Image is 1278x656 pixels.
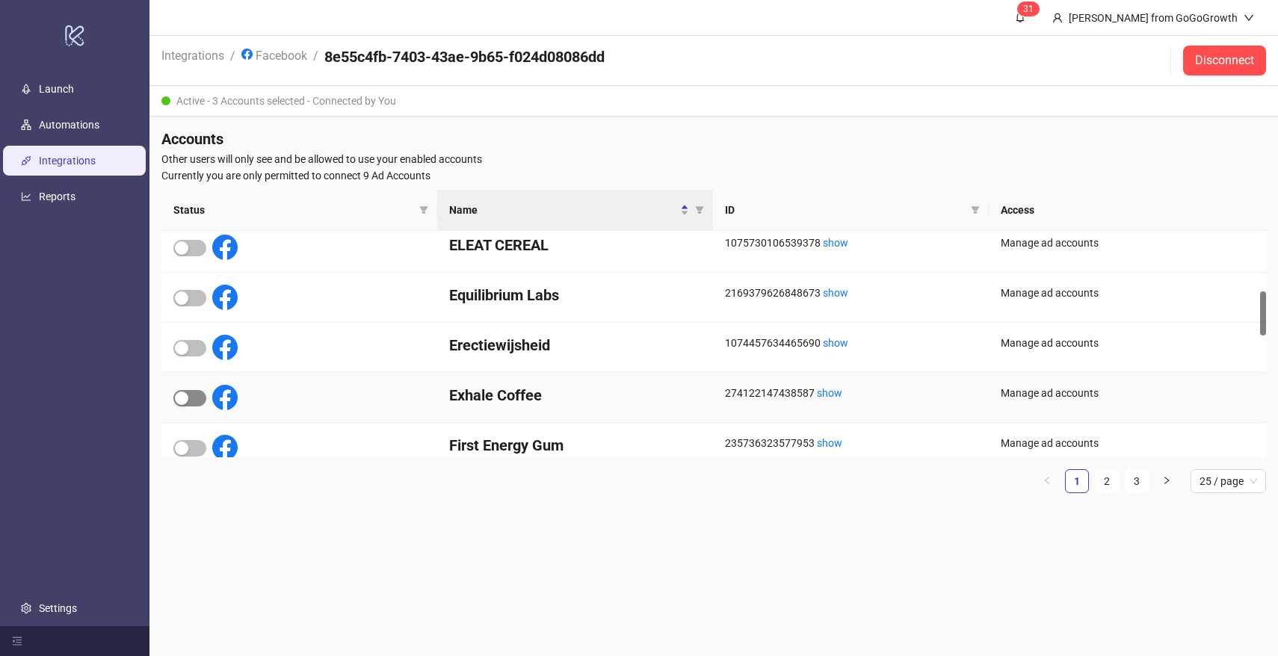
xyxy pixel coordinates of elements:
span: bell [1015,12,1025,22]
div: Page Size [1191,469,1266,493]
button: right [1155,469,1179,493]
div: Manage ad accounts [1001,335,1254,351]
a: show [823,337,848,349]
div: Manage ad accounts [1001,385,1254,401]
li: 2 [1095,469,1119,493]
a: 3 [1126,470,1148,492]
li: / [313,46,318,75]
span: ID [725,202,965,218]
div: Active - 3 Accounts selected - Connected by You [149,86,1278,117]
span: Disconnect [1195,54,1254,67]
a: 2 [1096,470,1118,492]
h4: ELEAT CEREAL [449,235,701,256]
button: left [1035,469,1059,493]
span: filter [416,199,431,221]
button: Disconnect [1183,46,1266,75]
span: Name [449,202,677,218]
span: 1 [1028,4,1034,14]
span: menu-fold [12,636,22,646]
a: show [817,437,842,449]
a: Integrations [39,155,96,167]
div: 235736323577953 [725,435,977,451]
li: 1 [1065,469,1089,493]
h4: Exhale Coffee [449,385,701,406]
span: Currently you are only permitted to connect 9 Ad Accounts [161,167,1266,184]
a: Launch [39,83,74,95]
span: Status [173,202,413,218]
sup: 31 [1017,1,1040,16]
span: user [1052,13,1063,23]
div: 274122147438587 [725,385,977,401]
span: filter [695,205,704,214]
div: [PERSON_NAME] from GoGoGrowth [1063,10,1244,26]
li: / [230,46,235,75]
span: filter [692,199,707,221]
a: show [817,387,842,399]
li: Next Page [1155,469,1179,493]
span: left [1043,476,1052,485]
div: 2169379626848673 [725,285,977,301]
div: Manage ad accounts [1001,235,1254,251]
a: Settings [39,602,77,614]
h4: Erectiewijsheid [449,335,701,356]
span: Other users will only see and be allowed to use your enabled accounts [161,151,1266,167]
th: Access [989,190,1266,231]
span: 3 [1023,4,1028,14]
a: 1 [1066,470,1088,492]
span: right [1162,476,1171,485]
a: Integrations [158,46,227,63]
span: filter [971,205,980,214]
a: Reports [39,191,75,202]
h4: Accounts [161,129,1266,149]
a: show [823,287,848,299]
li: 3 [1125,469,1149,493]
li: Previous Page [1035,469,1059,493]
a: Automations [39,119,99,131]
th: Name [437,190,713,231]
h4: First Energy Gum [449,435,701,456]
div: 1075730106539378 [725,235,977,251]
div: Manage ad accounts [1001,285,1254,301]
h4: Equilibrium Labs [449,285,701,306]
h4: 8e55c4fb-7403-43ae-9b65-f024d08086dd [324,46,605,67]
span: 25 / page [1200,470,1257,492]
span: down [1244,13,1254,23]
div: Manage ad accounts [1001,435,1254,451]
div: 1074457634465690 [725,335,977,351]
a: show [823,237,848,249]
a: Facebook [238,46,310,63]
span: filter [968,199,983,221]
span: filter [419,205,428,214]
